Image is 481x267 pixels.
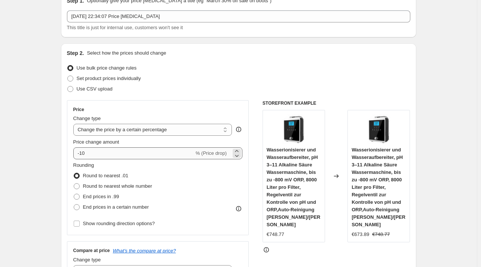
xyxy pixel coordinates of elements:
span: Use bulk price change rules [77,65,137,71]
h6: STOREFRONT EXAMPLE [263,100,410,106]
input: -15 [73,147,194,159]
span: Use CSV upload [77,86,113,92]
strike: €748.77 [372,231,390,238]
div: €748.77 [267,231,284,238]
h3: Compare at price [73,248,110,254]
img: 51q5V4faS5L_80x.jpg [279,114,309,144]
span: This title is just for internal use, customers won't see it [67,25,183,30]
div: €673.89 [352,231,369,238]
span: Set product prices individually [77,76,141,81]
p: Select how the prices should change [87,49,166,57]
span: Show rounding direction options? [83,221,155,226]
span: Price change amount [73,139,119,145]
span: Wasserionisierer und Wasseraufbereiter, pH 3–11 Alkaline Säure Wassermaschine, bis zu -800 mV ORP... [352,147,405,227]
input: 30% off holiday sale [67,10,410,22]
span: End prices in .99 [83,194,119,199]
span: Round to nearest .01 [83,173,128,178]
span: Rounding [73,162,94,168]
span: Round to nearest whole number [83,183,152,189]
div: help [235,126,242,133]
button: What's the compare at price? [113,248,176,254]
h3: Price [73,107,84,113]
span: End prices in a certain number [83,204,149,210]
span: % (Price drop) [196,150,227,156]
span: Change type [73,116,101,121]
img: 51q5V4faS5L_80x.jpg [364,114,394,144]
span: Change type [73,257,101,263]
h2: Step 2. [67,49,84,57]
span: Wasserionisierer und Wasseraufbereiter, pH 3–11 Alkaline Säure Wassermaschine, bis zu -800 mV ORP... [267,147,321,227]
